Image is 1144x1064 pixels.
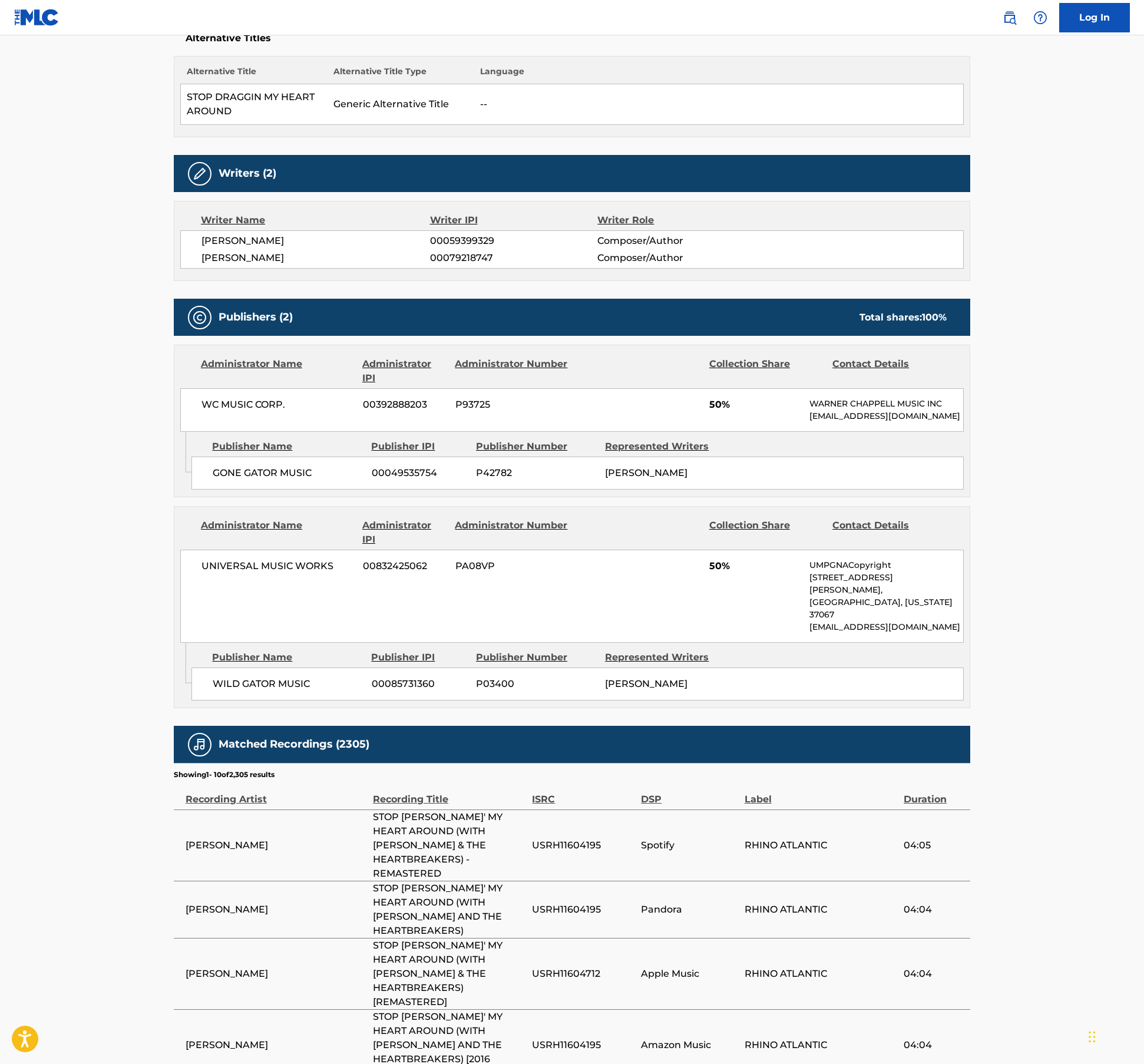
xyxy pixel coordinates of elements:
span: 50% [709,398,801,412]
span: USRH11604195 [532,838,635,852]
div: Collection Share [709,357,824,385]
span: P03400 [476,677,596,691]
span: STOP [PERSON_NAME]' MY HEART AROUND (WITH [PERSON_NAME] & THE HEARTBREAKERS) - REMASTERED [373,810,526,881]
div: Writer Name [201,213,430,227]
span: [PERSON_NAME] [186,903,367,917]
th: Alternative Title [181,65,328,84]
div: Administrator IPI [362,357,446,385]
p: UMPGNACopyright [809,559,963,571]
img: Publishers [193,310,207,325]
p: [GEOGRAPHIC_DATA], [US_STATE] 37067 [809,596,963,621]
span: 00832425062 [363,559,447,573]
div: Administrator Number [455,518,569,547]
span: STOP [PERSON_NAME]' MY HEART AROUND (WITH [PERSON_NAME] AND THE HEARTBREAKERS) [373,881,526,938]
td: Generic Alternative Title [328,84,474,125]
a: Public Search [998,6,1021,29]
span: USRH11604712 [532,967,635,981]
span: 00085731360 [372,677,467,691]
span: 00079218747 [430,251,597,265]
div: Administrator Name [201,518,353,547]
div: Publisher Number [476,650,596,665]
h5: Publishers (2) [219,310,293,324]
div: DSP [641,780,738,807]
span: RHINO ATLANTIC [745,967,898,981]
span: USRH11604195 [532,903,635,917]
span: GONE GATOR MUSIC [213,466,363,480]
div: Contact Details [832,518,947,547]
span: 04:05 [904,838,964,852]
div: Publisher IPI [371,440,467,454]
iframe: Chat Widget [1085,1007,1144,1064]
span: 50% [709,559,801,573]
span: 00049535754 [372,466,467,480]
td: -- [474,84,964,125]
span: [PERSON_NAME] [186,967,367,981]
div: Publisher IPI [371,650,467,665]
span: 100 % [922,312,947,323]
span: [PERSON_NAME] [186,1038,367,1052]
div: Recording Title [373,780,526,807]
div: Drag [1089,1019,1096,1055]
span: UNIVERSAL MUSIC WORKS [201,559,354,573]
div: Publisher Number [476,440,596,454]
span: Composer/Author [597,251,750,265]
div: Recording Artist [186,780,367,807]
h5: Matched Recordings (2305) [219,738,369,751]
span: Amazon Music [641,1038,738,1052]
h5: Alternative Titles [186,32,958,44]
a: Log In [1059,3,1130,32]
div: Duration [904,780,964,807]
span: PA08VP [455,559,570,573]
div: Administrator Name [201,357,353,385]
span: 00059399329 [430,234,597,248]
p: [EMAIL_ADDRESS][DOMAIN_NAME] [809,410,963,422]
img: search [1003,11,1017,25]
img: MLC Logo [14,9,59,26]
span: USRH11604195 [532,1038,635,1052]
div: Publisher Name [212,650,362,665]
div: Total shares: [859,310,947,325]
img: Writers [193,167,207,181]
td: STOP DRAGGIN MY HEART AROUND [181,84,328,125]
div: Writer Role [597,213,750,227]
div: Writer IPI [430,213,598,227]
h5: Writers (2) [219,167,276,180]
div: Help [1029,6,1052,29]
span: [PERSON_NAME] [605,678,687,689]
span: Composer/Author [597,234,750,248]
p: WARNER CHAPPELL MUSIC INC [809,398,963,410]
p: Showing 1 - 10 of 2,305 results [174,769,275,780]
th: Language [474,65,964,84]
div: Represented Writers [605,650,725,665]
img: help [1033,11,1047,25]
th: Alternative Title Type [328,65,474,84]
span: Spotify [641,838,738,852]
span: [PERSON_NAME] [201,234,430,248]
div: Label [745,780,898,807]
div: Administrator IPI [362,518,446,547]
span: 00392888203 [363,398,447,412]
span: RHINO ATLANTIC [745,1038,898,1052]
span: RHINO ATLANTIC [745,838,898,852]
span: 04:04 [904,1038,964,1052]
span: WILD GATOR MUSIC [213,677,363,691]
span: Pandora [641,903,738,917]
p: [EMAIL_ADDRESS][DOMAIN_NAME] [809,621,963,633]
div: ISRC [532,780,635,807]
span: RHINO ATLANTIC [745,903,898,917]
span: 04:04 [904,903,964,917]
span: STOP [PERSON_NAME]' MY HEART AROUND (WITH [PERSON_NAME] & THE HEARTBREAKERS) [REMASTERED] [373,939,526,1009]
img: Matched Recordings [193,738,207,752]
span: [PERSON_NAME] [201,251,430,265]
span: 04:04 [904,967,964,981]
span: [PERSON_NAME] [186,838,367,852]
p: [STREET_ADDRESS][PERSON_NAME], [809,571,963,596]
div: Contact Details [832,357,947,385]
span: WC MUSIC CORP. [201,398,354,412]
div: Collection Share [709,518,824,547]
div: Administrator Number [455,357,569,385]
span: P42782 [476,466,596,480]
span: P93725 [455,398,570,412]
span: Apple Music [641,967,738,981]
